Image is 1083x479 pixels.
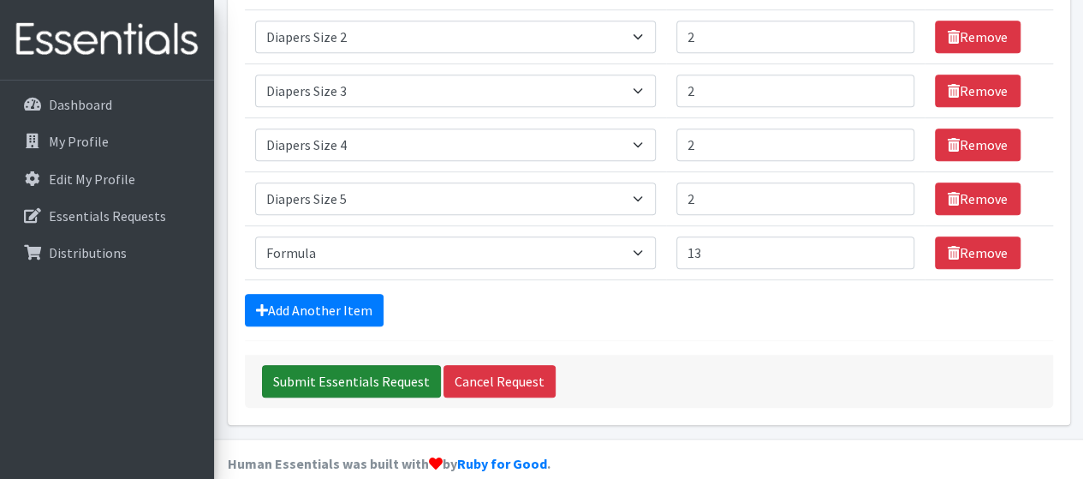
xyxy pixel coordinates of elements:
p: My Profile [49,133,109,150]
p: Edit My Profile [49,171,135,188]
a: Remove [935,183,1021,215]
a: Distributions [7,236,207,270]
a: Dashboard [7,87,207,122]
p: Dashboard [49,96,112,113]
a: Edit My Profile [7,162,207,196]
a: Add Another Item [245,294,384,326]
a: Essentials Requests [7,199,207,233]
strong: Human Essentials was built with by . [228,455,550,472]
p: Essentials Requests [49,207,166,225]
input: Submit Essentials Request [262,365,441,398]
a: My Profile [7,124,207,159]
img: HumanEssentials [7,11,207,69]
a: Ruby for Good [457,455,547,472]
a: Remove [935,75,1021,107]
a: Cancel Request [443,365,556,398]
a: Remove [935,21,1021,53]
a: Remove [935,237,1021,269]
p: Distributions [49,244,127,261]
a: Remove [935,129,1021,161]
